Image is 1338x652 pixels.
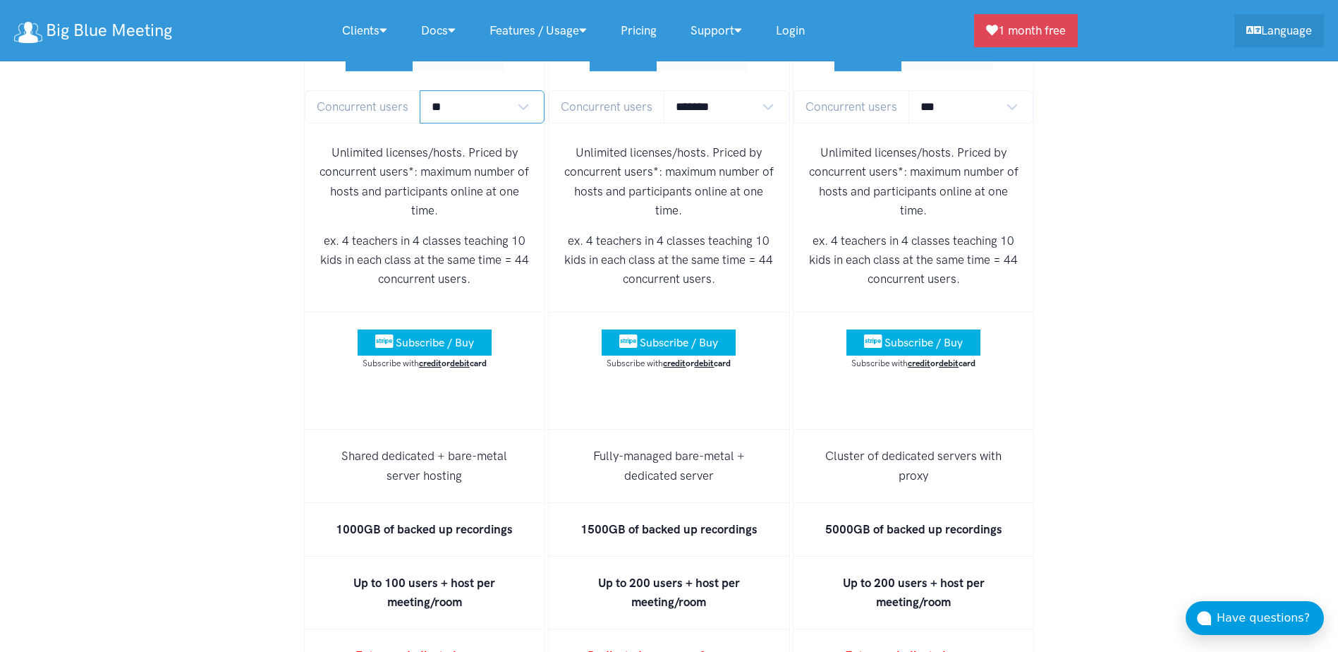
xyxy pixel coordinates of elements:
[305,90,420,123] span: Concurrent users
[805,231,1023,289] p: ex. 4 teachers in 4 classes teaching 10 kids in each class at the same time = 44 concurrent users.
[473,16,604,46] a: Features / Usage
[450,358,470,368] u: debit
[974,14,1078,47] a: 1 month free
[759,16,822,46] a: Login
[663,358,686,368] u: credit
[607,358,731,368] small: Subscribe with
[793,430,1035,502] li: Cluster of dedicated servers with proxy
[396,336,474,349] span: Subscribe / Buy
[419,358,487,368] strong: or card
[825,522,1002,536] strong: 5000GB of backed up recordings
[560,231,778,289] p: ex. 4 teachers in 4 classes teaching 10 kids in each class at the same time = 44 concurrent users.
[14,22,42,43] img: logo
[908,358,930,368] u: credit
[354,382,495,406] iframe: PayPal
[549,90,664,123] span: Concurrent users
[939,358,959,368] u: debit
[793,90,909,123] span: Concurrent users
[805,143,1023,220] p: Unlimited licenses/hosts. Priced by concurrent users*: maximum number of hosts and participants o...
[1217,609,1324,627] div: Have questions?
[419,358,442,368] u: credit
[404,16,473,46] a: Docs
[363,358,487,368] small: Subscribe with
[663,358,731,368] strong: or card
[851,358,975,368] small: Subscribe with
[560,143,778,220] p: Unlimited licenses/hosts. Priced by concurrent users*: maximum number of hosts and participants o...
[908,358,975,368] strong: or card
[1234,14,1324,47] a: Language
[843,576,985,609] strong: Up to 200 users + host per meeting/room
[598,576,740,609] strong: Up to 200 users + host per meeting/room
[580,522,758,536] strong: 1500GB of backed up recordings
[336,522,513,536] strong: 1000GB of backed up recordings
[325,16,404,46] a: Clients
[353,576,495,609] strong: Up to 100 users + host per meeting/room
[316,143,534,220] p: Unlimited licenses/hosts. Priced by concurrent users*: maximum number of hosts and participants o...
[640,336,718,349] span: Subscribe / Buy
[598,382,739,406] iframe: PayPal
[316,231,534,289] p: ex. 4 teachers in 4 classes teaching 10 kids in each class at the same time = 44 concurrent users.
[548,430,790,502] li: Fully-managed bare-metal + dedicated server
[304,430,546,502] li: Shared dedicated + bare-metal server hosting
[694,358,714,368] u: debit
[1186,601,1324,635] button: Have questions?
[604,16,674,46] a: Pricing
[674,16,759,46] a: Support
[843,382,984,406] iframe: PayPal
[884,336,963,349] span: Subscribe / Buy
[14,16,172,46] a: Big Blue Meeting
